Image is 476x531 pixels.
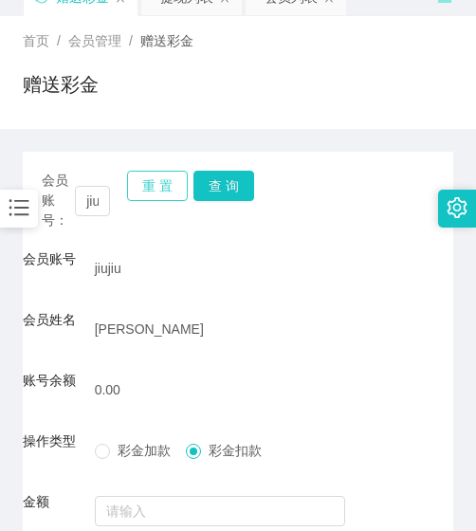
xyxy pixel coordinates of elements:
span: / [129,33,133,48]
span: 赠送彩金 [140,33,193,48]
span: jiujiu [95,261,121,276]
span: 会员账号： [42,171,75,230]
i: 图标: bars [7,195,31,220]
span: 彩金加款 [110,443,178,458]
span: 会员管理 [68,33,121,48]
span: 首页 [23,33,49,48]
h1: 赠送彩金 [23,70,99,99]
i: 图标: setting [447,197,467,218]
label: 会员账号 [23,251,76,266]
label: 操作类型 [23,433,76,449]
span: / [57,33,61,48]
span: [PERSON_NAME] [95,321,204,337]
span: 0.00 [95,382,120,397]
button: 查 询 [193,171,254,201]
input: 请输入 [95,496,346,526]
span: 彩金扣款 [201,443,269,458]
label: 金额 [23,494,49,509]
label: 会员姓名 [23,312,76,327]
input: 会员账号 [75,186,110,216]
button: 重 置 [127,171,188,201]
label: 账号余额 [23,373,76,388]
